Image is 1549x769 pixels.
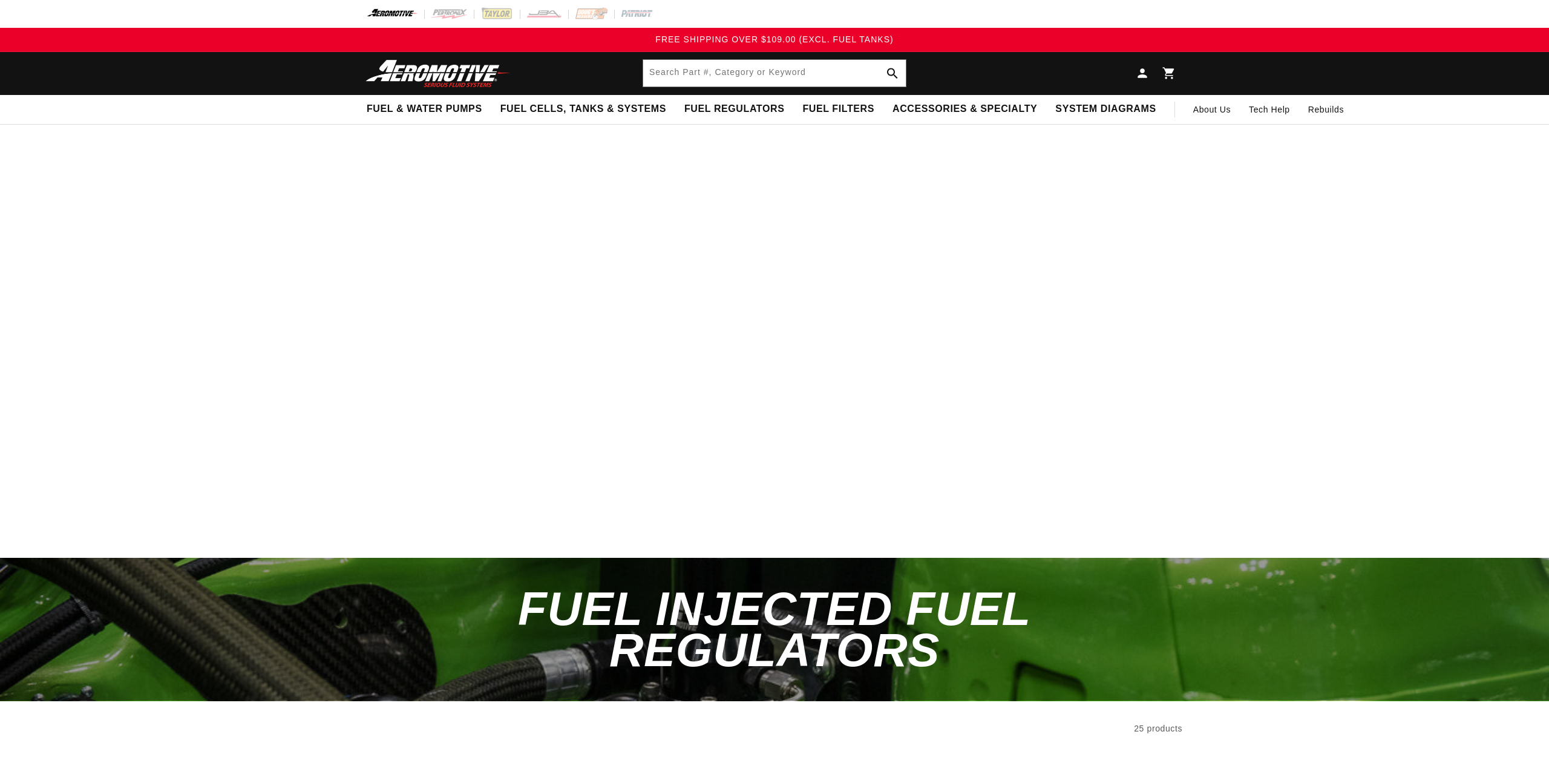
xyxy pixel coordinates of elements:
span: Fuel Cells, Tanks & Systems [500,103,666,116]
span: System Diagrams [1055,103,1156,116]
summary: Fuel & Water Pumps [358,95,491,123]
a: About Us [1184,95,1240,124]
summary: Rebuilds [1299,95,1353,124]
span: Accessories & Specialty [892,103,1037,116]
span: Fuel Filters [802,103,874,116]
span: Fuel Regulators [684,103,784,116]
summary: Tech Help [1240,95,1299,124]
span: Rebuilds [1308,103,1344,116]
span: Fuel & Water Pumps [367,103,482,116]
img: Aeromotive [362,59,514,88]
summary: Accessories & Specialty [883,95,1046,123]
summary: Fuel Cells, Tanks & Systems [491,95,675,123]
span: 25 products [1134,724,1182,733]
summary: Fuel Filters [793,95,883,123]
span: Tech Help [1249,103,1290,116]
button: Search Part #, Category or Keyword [879,60,906,87]
span: Fuel Injected Fuel Regulators [518,582,1031,676]
input: Search Part #, Category or Keyword [643,60,906,87]
summary: Fuel Regulators [675,95,793,123]
span: About Us [1193,105,1231,114]
span: FREE SHIPPING OVER $109.00 (EXCL. FUEL TANKS) [655,34,893,44]
summary: System Diagrams [1046,95,1165,123]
